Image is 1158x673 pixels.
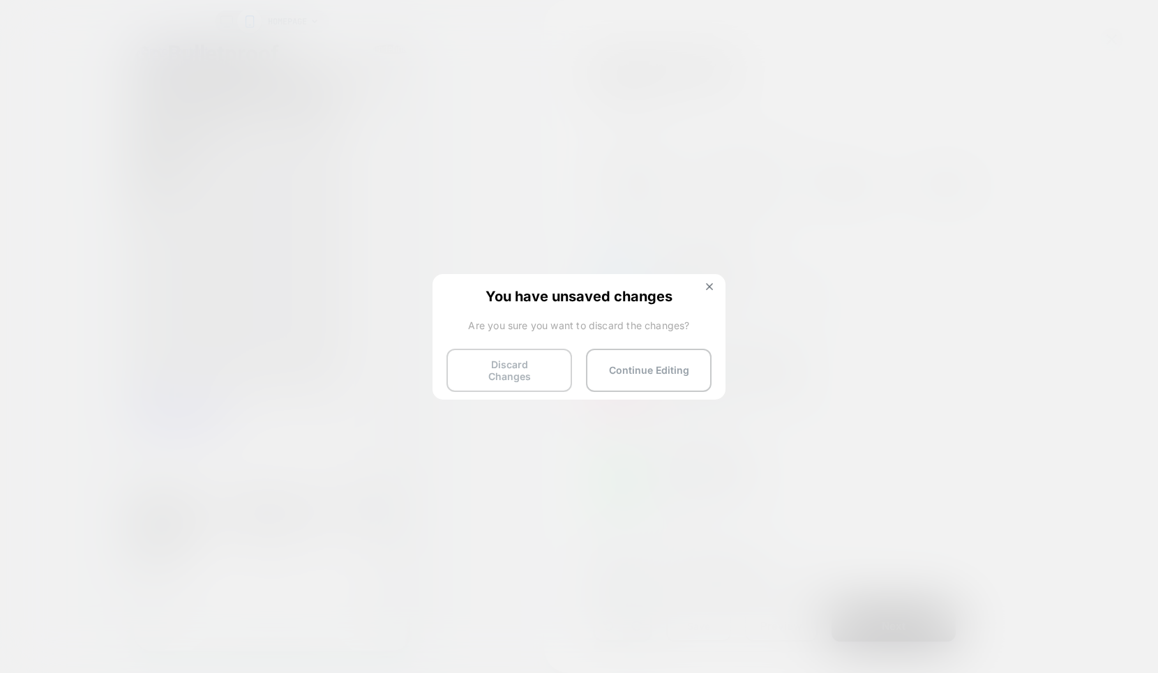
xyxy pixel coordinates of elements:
button: Discard Changes [446,349,572,392]
button: Continue Editing [586,349,712,392]
span: Are you sure you want to discard the changes? [446,319,712,331]
span: [PHONE_NUMBER] [3,366,94,379]
span: You have unsaved changes [446,288,712,302]
img: close [706,283,713,290]
span: Find a Dealer [3,353,68,366]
